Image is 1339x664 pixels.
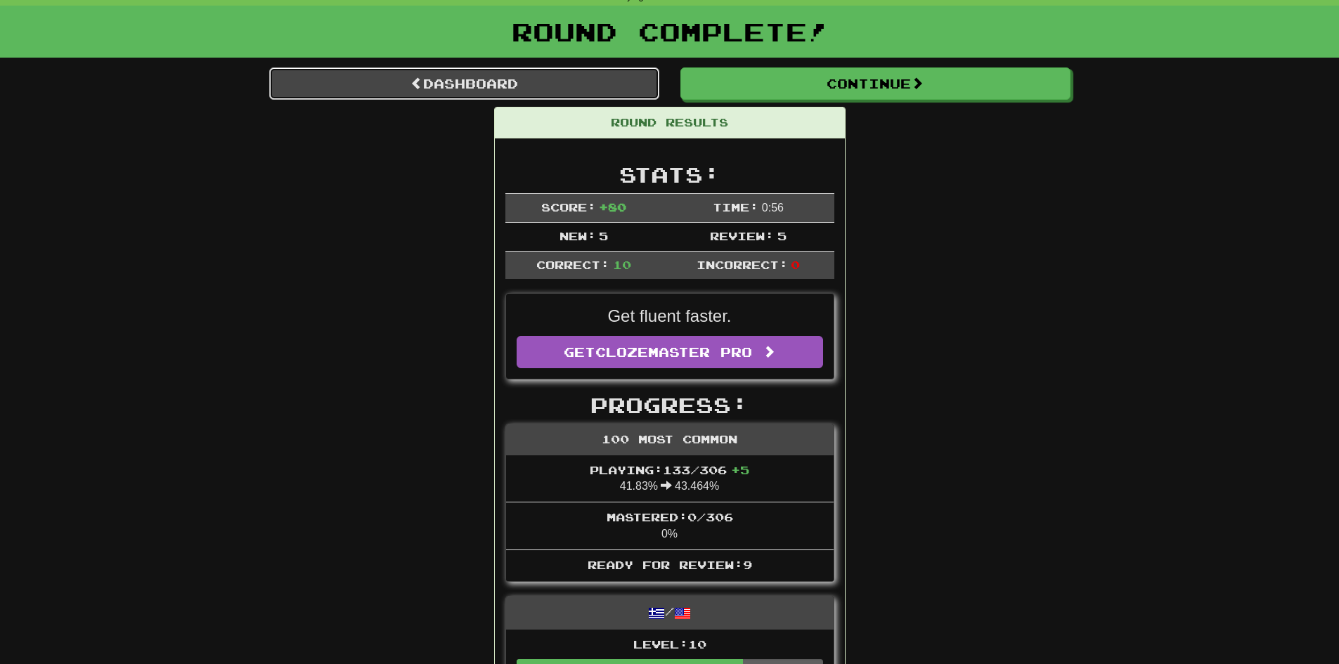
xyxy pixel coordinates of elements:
h2: Progress: [505,393,834,417]
span: Incorrect: [697,258,788,271]
span: + 5 [731,463,749,476]
span: Time: [713,200,758,214]
span: New: [559,229,596,242]
span: Ready for Review: 9 [588,558,752,571]
li: 41.83% 43.464% [506,455,834,503]
span: 5 [777,229,787,242]
span: Review: [710,229,774,242]
span: 5 [599,229,608,242]
span: + 80 [599,200,626,214]
span: Score: [541,200,596,214]
span: Clozemaster Pro [595,344,752,360]
a: GetClozemaster Pro [517,336,823,368]
li: 0% [506,502,834,550]
div: 100 Most Common [506,424,834,455]
span: Mastered: 0 / 306 [607,510,733,523]
span: Level: 10 [633,637,706,651]
div: / [506,597,834,630]
h2: Stats: [505,163,834,186]
h1: Round Complete! [5,18,1334,46]
span: 0 [791,258,800,271]
a: Dashboard [269,67,659,100]
p: Get fluent faster. [517,304,823,328]
button: Continue [680,67,1070,100]
span: Playing: 133 / 306 [590,463,749,476]
div: Round Results [495,108,845,138]
span: 10 [613,258,631,271]
span: 0 : 56 [762,202,784,214]
span: Correct: [536,258,609,271]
